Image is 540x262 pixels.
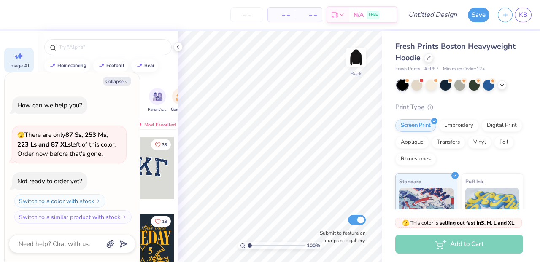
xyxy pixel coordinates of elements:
[395,102,523,112] div: Print Type
[122,214,127,219] img: Switch to a similar product with stock
[273,11,290,19] span: – –
[151,139,171,150] button: Like
[348,49,364,66] img: Back
[17,131,108,149] strong: 87 Ss, 253 Ms, 223 Ls and 87 XLs
[354,11,364,19] span: N/A
[443,66,485,73] span: Minimum Order: 12 +
[465,177,483,186] span: Puff Ink
[351,70,362,78] div: Back
[468,8,489,22] button: Save
[148,107,167,113] span: Parent's Weekend
[307,242,320,249] span: 100 %
[176,92,186,102] img: Game Day Image
[171,107,190,113] span: Game Day
[98,63,105,68] img: trend_line.gif
[103,77,131,86] button: Collapse
[153,92,162,102] img: Parent's Weekend Image
[14,210,132,224] button: Switch to a similar product with stock
[106,63,124,68] div: football
[300,11,317,19] span: – –
[424,66,439,73] span: # FP87
[151,216,171,227] button: Like
[17,131,24,139] span: 🫣
[432,136,465,149] div: Transfers
[162,143,167,147] span: 33
[44,59,90,72] button: homecoming
[494,136,514,149] div: Foil
[93,59,128,72] button: football
[395,136,429,149] div: Applique
[395,66,420,73] span: Fresh Prints
[148,88,167,113] div: filter for Parent's Weekend
[17,101,82,110] div: How can we help you?
[131,59,158,72] button: bear
[162,219,167,224] span: 18
[58,43,166,51] input: Try "Alpha"
[148,88,167,113] button: filter button
[395,153,436,166] div: Rhinestones
[399,177,421,186] span: Standard
[465,188,520,230] img: Puff Ink
[468,136,491,149] div: Vinyl
[440,219,514,226] strong: selling out fast in S, M, L and XL
[481,119,522,132] div: Digital Print
[395,119,436,132] div: Screen Print
[402,219,516,227] span: This color is .
[230,7,263,22] input: – –
[96,198,101,203] img: Switch to a color with stock
[57,63,86,68] div: homecoming
[402,219,409,227] span: 🫣
[49,63,56,68] img: trend_line.gif
[14,194,105,208] button: Switch to a color with stock
[17,177,82,185] div: Not ready to order yet?
[9,62,29,69] span: Image AI
[519,10,527,20] span: KB
[402,6,464,23] input: Untitled Design
[144,63,154,68] div: bear
[439,119,479,132] div: Embroidery
[369,12,378,18] span: FREE
[171,88,190,113] div: filter for Game Day
[136,63,143,68] img: trend_line.gif
[399,188,454,230] img: Standard
[315,229,366,244] label: Submit to feature on our public gallery.
[395,41,516,63] span: Fresh Prints Boston Heavyweight Hoodie
[515,8,532,22] a: KB
[132,120,180,130] div: Most Favorited
[17,131,116,158] span: There are only left of this color. Order now before that's gone.
[171,88,190,113] button: filter button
